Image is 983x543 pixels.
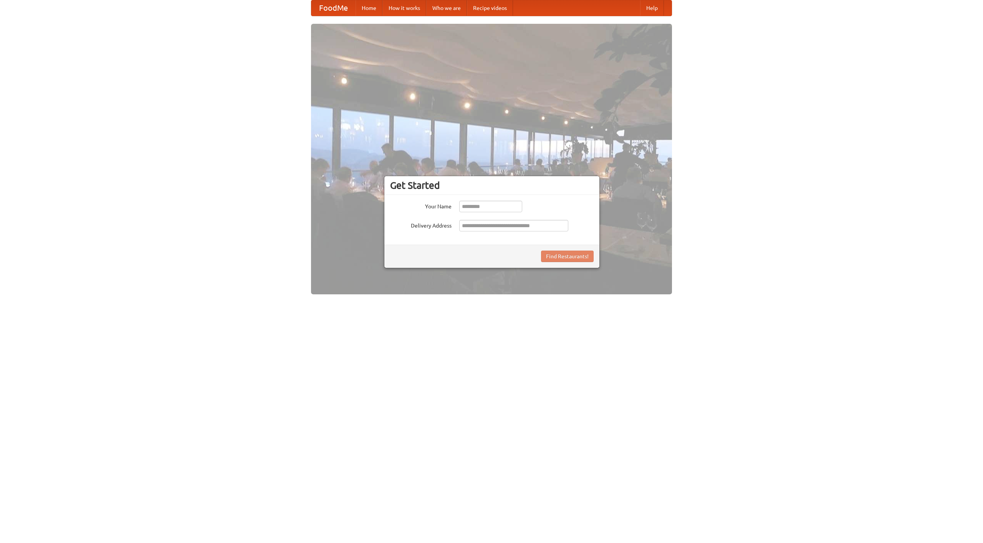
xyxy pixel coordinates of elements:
h3: Get Started [390,180,594,191]
label: Delivery Address [390,220,452,229]
label: Your Name [390,201,452,210]
a: How it works [382,0,426,16]
a: Help [640,0,664,16]
a: Home [356,0,382,16]
button: Find Restaurants! [541,251,594,262]
a: Recipe videos [467,0,513,16]
a: FoodMe [311,0,356,16]
a: Who we are [426,0,467,16]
